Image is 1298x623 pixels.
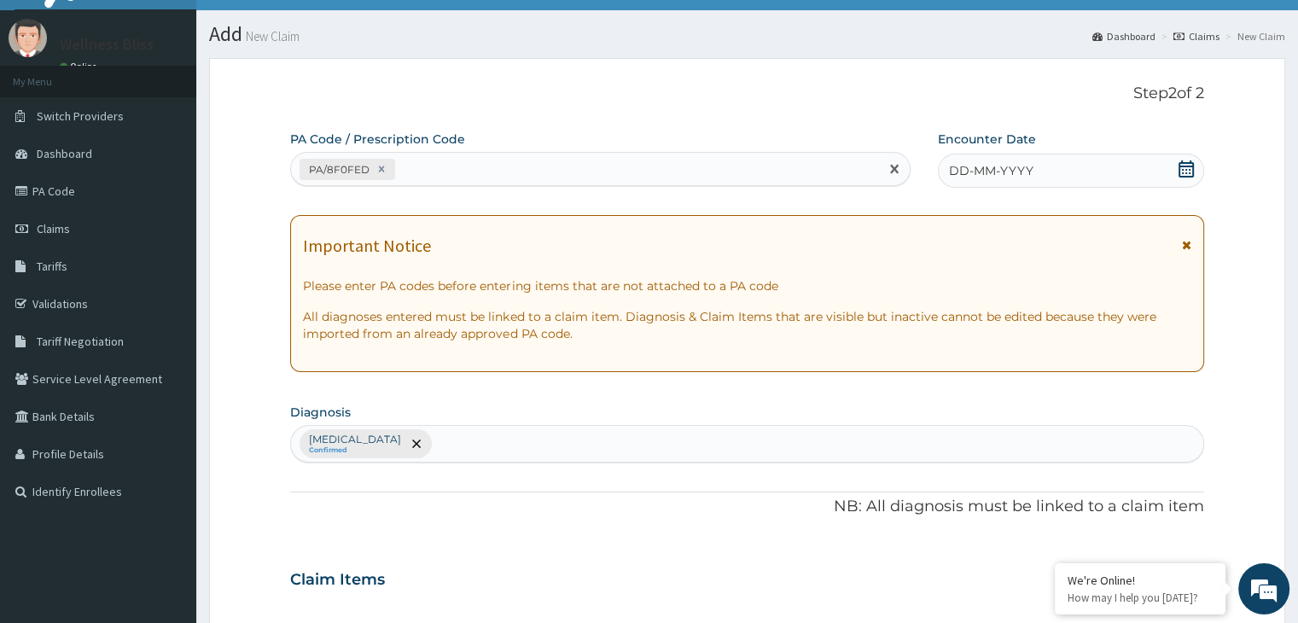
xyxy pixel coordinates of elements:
p: All diagnoses entered must be linked to a claim item. Diagnosis & Claim Items that are visible bu... [303,308,1190,342]
div: Chat with us now [89,96,287,118]
div: Minimize live chat window [280,9,321,49]
img: User Image [9,19,47,57]
span: Dashboard [37,146,92,161]
span: We're online! [99,197,236,370]
h3: Claim Items [290,571,385,590]
h1: Add [209,23,1285,45]
p: Step 2 of 2 [290,84,1203,103]
span: DD-MM-YYYY [949,162,1033,179]
small: New Claim [242,30,300,43]
label: Encounter Date [938,131,1036,148]
p: NB: All diagnosis must be linked to a claim item [290,496,1203,518]
div: We're Online! [1068,573,1213,588]
p: Please enter PA codes before entering items that are not attached to a PA code [303,277,1190,294]
span: Claims [37,221,70,236]
a: Dashboard [1092,29,1155,44]
p: How may I help you today? [1068,591,1213,605]
span: Tariff Negotiation [37,334,124,349]
h1: Important Notice [303,236,431,255]
a: Online [60,61,101,73]
span: Tariffs [37,259,67,274]
li: New Claim [1221,29,1285,44]
label: PA Code / Prescription Code [290,131,465,148]
label: Diagnosis [290,404,351,421]
img: d_794563401_company_1708531726252_794563401 [32,85,69,128]
span: Switch Providers [37,108,124,124]
div: PA/8F0FED [304,160,372,179]
a: Claims [1173,29,1219,44]
p: Wellness Bliss [60,37,154,52]
textarea: Type your message and hit 'Enter' [9,430,325,490]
